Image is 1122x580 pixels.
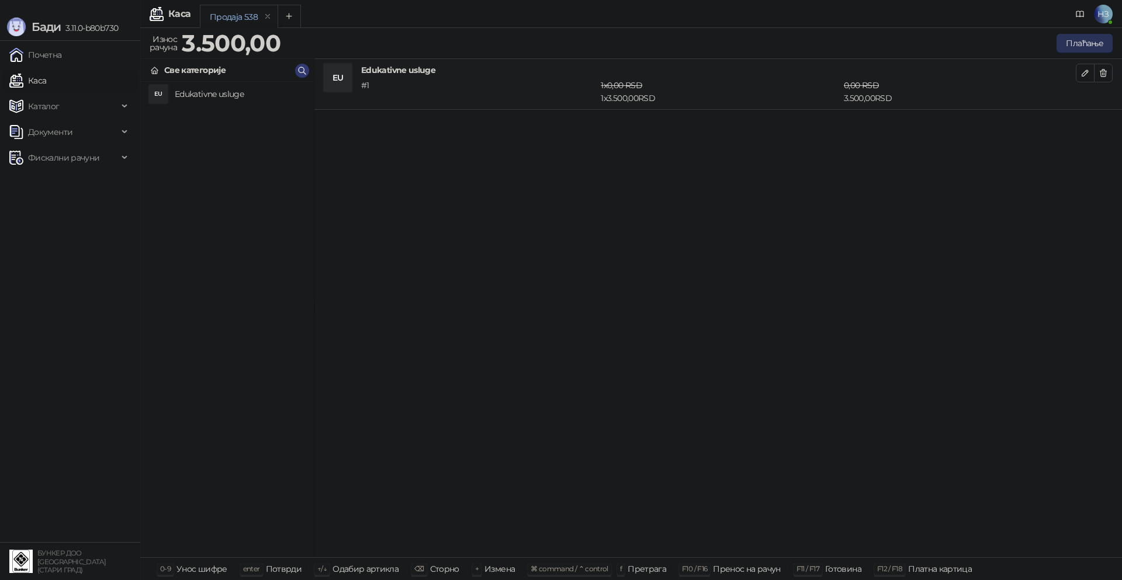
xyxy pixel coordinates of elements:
div: Измена [484,561,515,576]
span: Документи [28,120,72,144]
button: remove [260,12,275,22]
a: Каса [9,69,46,92]
div: Платна картица [908,561,972,576]
div: EU [324,64,352,92]
span: Бади [32,20,61,34]
div: Износ рачуна [147,32,179,55]
span: 3.11.0-b80b730 [61,23,118,33]
img: 64x64-companyLogo-d200c298-da26-4023-afd4-f376f589afb5.jpeg [9,550,33,573]
div: # 1 [359,79,598,105]
span: 1 x 0,00 RSD [601,80,642,91]
button: Плаћање [1057,34,1113,53]
div: EU [149,85,168,103]
span: ⌘ command / ⌃ control [531,564,608,573]
div: Унос шифре [176,561,227,576]
h4: Edukativne usluge [361,64,1076,77]
span: F11 / F17 [797,564,819,573]
div: Одабир артикла [333,561,399,576]
button: Add tab [278,5,301,28]
div: Све категорије [164,64,226,77]
div: 3.500,00 RSD [841,79,1078,105]
a: Документација [1071,5,1089,23]
span: enter [243,564,260,573]
img: Logo [7,18,26,36]
span: f [620,564,622,573]
span: ⌫ [414,564,424,573]
div: Претрага [628,561,666,576]
span: F12 / F18 [877,564,902,573]
div: Готовина [825,561,861,576]
span: ↑/↓ [317,564,327,573]
div: Сторно [430,561,459,576]
div: Каса [168,9,191,19]
h4: Edukativne usluge [175,85,304,103]
div: Потврди [266,561,302,576]
span: 0-9 [160,564,171,573]
div: Продаја 538 [210,11,258,23]
span: F10 / F16 [682,564,707,573]
strong: 3.500,00 [182,29,280,57]
small: БУНКЕР ДОО [GEOGRAPHIC_DATA] (СТАРИ ГРАД) [37,549,106,574]
span: Каталог [28,95,60,118]
span: Фискални рачуни [28,146,99,169]
div: Пренос на рачун [713,561,780,576]
span: 0,00 RSD [844,80,879,91]
span: НЗ [1094,5,1113,23]
a: Почетна [9,43,62,67]
div: grid [141,82,314,557]
span: + [475,564,479,573]
div: 1 x 3.500,00 RSD [598,79,841,105]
